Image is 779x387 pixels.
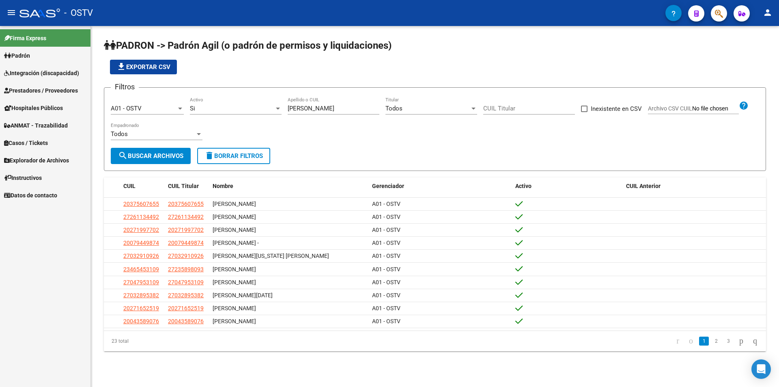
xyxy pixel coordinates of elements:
[64,4,93,22] span: - OSTV
[648,105,692,112] span: Archivo CSV CUIL
[626,183,661,189] span: CUIL Anterior
[372,253,400,259] span: A01 - OSTV
[4,156,69,165] span: Explorador de Archivos
[104,40,392,51] span: PADRON -> Padrón Agil (o padrón de permisos y liquidaciones)
[168,227,204,233] span: 20271997702
[110,60,177,74] button: Exportar CSV
[168,240,204,246] span: 20079449874
[711,337,721,346] a: 2
[698,334,710,348] li: page 1
[372,292,400,298] span: A01 - OSTV
[4,173,42,182] span: Instructivos
[123,183,136,189] span: CUIL
[123,240,159,246] span: 20079449874
[123,201,159,207] span: 20375607655
[623,177,766,195] datatable-header-cell: CUIL Anterior
[4,191,57,200] span: Datos de contacto
[213,227,256,233] span: [PERSON_NAME]
[209,177,369,195] datatable-header-cell: Nombre
[123,227,159,233] span: 20271997702
[372,240,400,246] span: A01 - OSTV
[673,337,683,346] a: go to first page
[190,105,195,112] span: Si
[213,214,256,220] span: [PERSON_NAME]
[213,201,256,207] span: [PERSON_NAME]
[723,337,733,346] a: 3
[204,151,214,160] mat-icon: delete
[372,279,400,285] span: A01 - OSTV
[111,81,139,93] h3: Filtros
[751,359,771,379] div: Open Intercom Messenger
[168,266,204,272] span: 27235898093
[736,337,747,346] a: go to next page
[168,279,204,285] span: 27047953109
[685,337,697,346] a: go to previous page
[722,334,734,348] li: page 3
[197,148,270,164] button: Borrar Filtros
[739,101,749,110] mat-icon: help
[123,279,159,285] span: 27047953109
[168,214,204,220] span: 27261134492
[4,51,30,60] span: Padrón
[4,69,79,78] span: Integración (discapacidad)
[168,183,199,189] span: CUIL Titular
[213,292,273,298] span: [PERSON_NAME][DATE]
[213,279,256,285] span: [PERSON_NAME]
[4,121,68,130] span: ANMAT - Trazabilidad
[213,253,329,259] span: [PERSON_NAME][US_STATE] [PERSON_NAME]
[204,152,263,160] span: Borrar Filtros
[749,337,761,346] a: go to last page
[4,104,63,112] span: Hospitales Públicos
[118,152,183,160] span: Buscar Archivos
[123,305,159,311] span: 20271652519
[111,105,142,112] span: A01 - OSTV
[123,214,159,220] span: 27261134492
[591,104,642,114] span: Inexistente en CSV
[111,148,191,164] button: Buscar Archivos
[512,177,623,195] datatable-header-cell: Activo
[372,214,400,220] span: A01 - OSTV
[369,177,512,195] datatable-header-cell: Gerenciador
[710,334,722,348] li: page 2
[385,105,402,112] span: Todos
[372,305,400,311] span: A01 - OSTV
[213,318,256,324] span: [PERSON_NAME]
[692,105,739,112] input: Archivo CSV CUIL
[116,63,170,71] span: Exportar CSV
[213,240,259,246] span: [PERSON_NAME] -
[104,331,235,351] div: 23 total
[123,318,159,324] span: 20043589076
[118,151,128,160] mat-icon: search
[372,201,400,207] span: A01 - OSTV
[4,86,78,95] span: Prestadores / Proveedores
[123,292,159,298] span: 27032895382
[168,318,204,324] span: 20043589076
[4,34,46,43] span: Firma Express
[372,318,400,324] span: A01 - OSTV
[168,305,204,311] span: 20271652519
[213,266,256,272] span: [PERSON_NAME]
[111,130,128,138] span: Todos
[515,183,532,189] span: Activo
[372,227,400,233] span: A01 - OSTV
[213,183,233,189] span: Nombre
[168,201,204,207] span: 20375607655
[372,183,404,189] span: Gerenciador
[123,253,159,259] span: 27032910926
[168,292,204,298] span: 27032895382
[168,253,204,259] span: 27032910926
[213,305,256,311] span: [PERSON_NAME]
[4,138,48,147] span: Casos / Tickets
[372,266,400,272] span: A01 - OSTV
[120,177,165,195] datatable-header-cell: CUIL
[123,266,159,272] span: 23465453109
[699,337,709,346] a: 1
[165,177,209,195] datatable-header-cell: CUIL Titular
[6,8,16,17] mat-icon: menu
[116,62,126,71] mat-icon: file_download
[763,8,773,17] mat-icon: person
